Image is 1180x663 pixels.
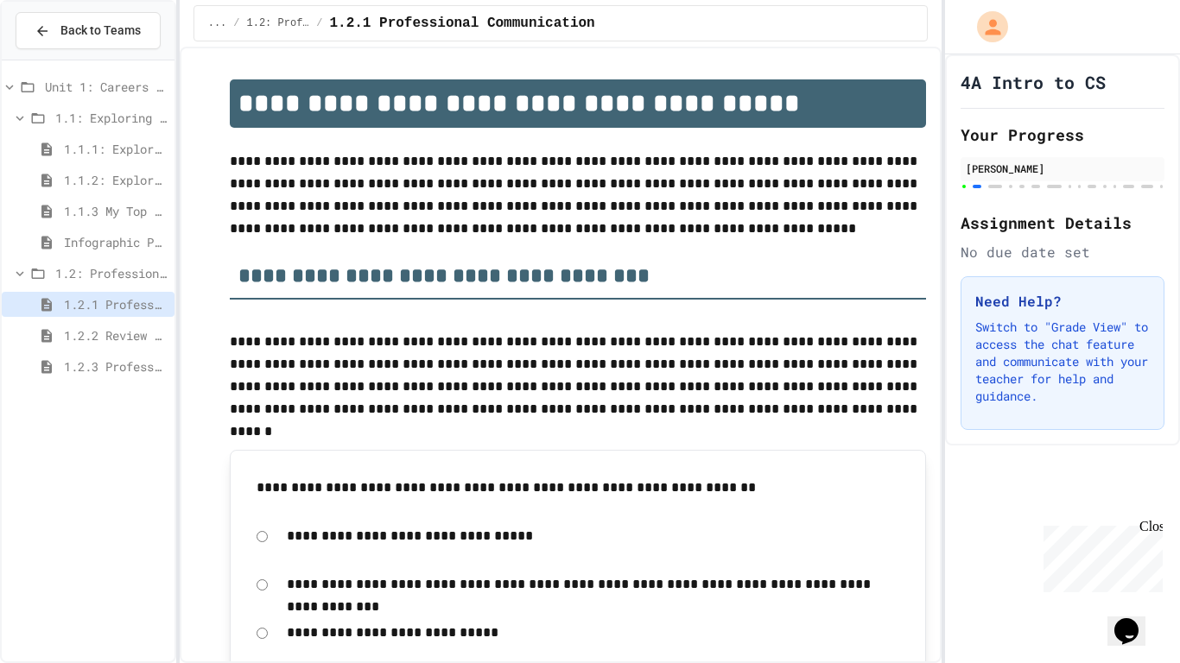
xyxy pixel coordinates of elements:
iframe: chat widget [1107,594,1163,646]
span: 1.1.3 My Top 3 CS Careers! [64,202,168,220]
h2: Your Progress [961,123,1164,147]
span: 1.2.2 Review - Professional Communication [64,326,168,344]
span: 1.1.2: Exploring CS Careers - Review [64,171,168,189]
button: Back to Teams [16,12,161,49]
span: 1.2.1 Professional Communication [64,295,168,313]
span: Back to Teams [60,22,141,40]
div: My Account [959,7,1012,47]
div: [PERSON_NAME] [966,161,1159,176]
span: / [316,16,322,30]
span: ... [208,16,227,30]
iframe: chat widget [1037,519,1163,592]
div: No due date set [961,242,1164,262]
h2: Assignment Details [961,211,1164,235]
span: Infographic Project: Your favorite CS [64,233,168,251]
span: 1.1: Exploring CS Careers [55,109,168,127]
span: Unit 1: Careers & Professionalism [45,78,168,96]
p: Switch to "Grade View" to access the chat feature and communicate with your teacher for help and ... [975,319,1150,405]
span: / [233,16,239,30]
span: 1.2: Professional Communication [247,16,310,30]
span: 1.2: Professional Communication [55,264,168,282]
span: 1.2.3 Professional Communication Challenge [64,357,168,376]
span: 1.2.1 Professional Communication [329,13,594,34]
h3: Need Help? [975,291,1150,312]
div: Chat with us now!Close [7,7,119,110]
span: 1.1.1: Exploring CS Careers [64,140,168,158]
h1: 4A Intro to CS [961,70,1106,94]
